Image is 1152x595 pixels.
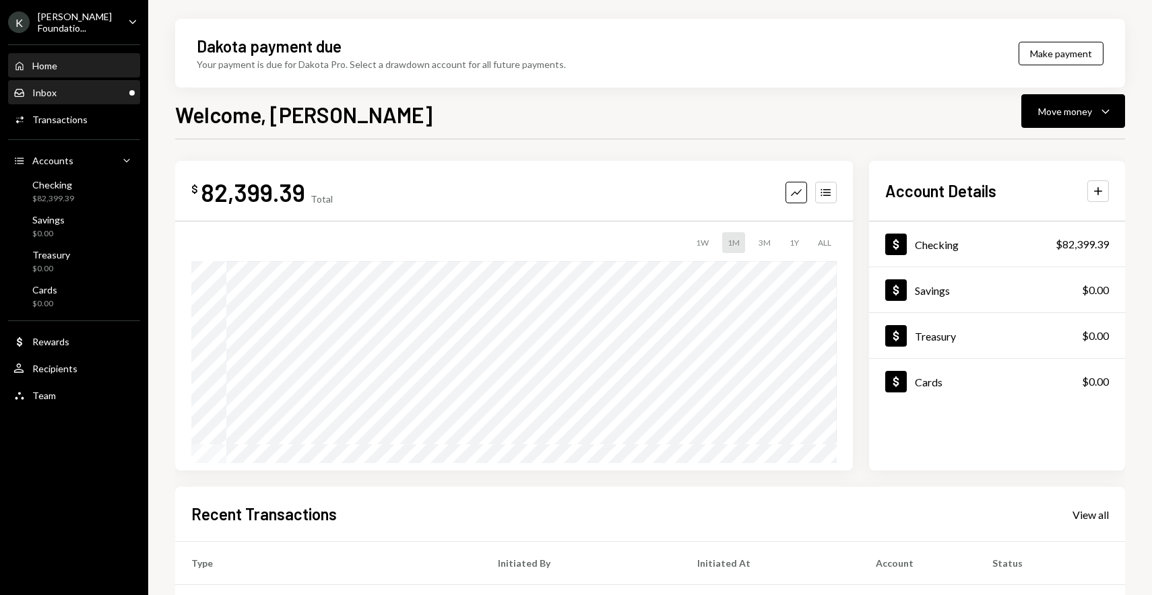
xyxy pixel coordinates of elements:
[197,57,566,71] div: Your payment is due for Dakota Pro. Select a drawdown account for all future payments.
[1021,94,1125,128] button: Move money
[1082,328,1109,344] div: $0.00
[1073,507,1109,522] a: View all
[784,232,804,253] div: 1Y
[8,175,140,207] a: Checking$82,399.39
[191,503,337,525] h2: Recent Transactions
[38,11,117,34] div: [PERSON_NAME] Foundatio...
[915,284,950,297] div: Savings
[32,193,74,205] div: $82,399.39
[8,280,140,312] a: Cards$0.00
[32,155,73,166] div: Accounts
[32,228,65,240] div: $0.00
[1056,236,1109,252] div: $82,399.39
[197,35,342,57] div: Dakota payment due
[32,284,57,295] div: Cards
[32,214,65,225] div: Savings
[8,80,140,104] a: Inbox
[1082,374,1109,390] div: $0.00
[8,245,140,277] a: Treasury$0.00
[32,60,57,71] div: Home
[32,390,56,401] div: Team
[8,210,140,242] a: Savings$0.00
[32,363,77,374] div: Recipients
[175,542,482,585] th: Type
[869,221,1125,267] a: Checking$82,399.39
[32,179,74,190] div: Checking
[869,313,1125,358] a: Treasury$0.00
[482,542,681,585] th: Initiated By
[691,232,714,253] div: 1W
[869,359,1125,404] a: Cards$0.00
[753,232,776,253] div: 3M
[32,114,88,125] div: Transactions
[915,330,956,343] div: Treasury
[1038,104,1092,118] div: Move money
[915,376,942,388] div: Cards
[8,53,140,77] a: Home
[681,542,860,585] th: Initiated At
[32,87,57,98] div: Inbox
[32,249,70,260] div: Treasury
[32,298,57,310] div: $0.00
[175,101,433,128] h1: Welcome, [PERSON_NAME]
[201,177,305,207] div: 82,399.39
[311,193,333,205] div: Total
[722,232,745,253] div: 1M
[915,238,959,251] div: Checking
[8,383,140,407] a: Team
[976,542,1125,585] th: Status
[812,232,837,253] div: ALL
[8,356,140,380] a: Recipients
[8,11,30,33] div: K
[869,267,1125,312] a: Savings$0.00
[1073,508,1109,522] div: View all
[885,180,996,202] h2: Account Details
[8,107,140,131] a: Transactions
[191,182,198,196] div: $
[1019,42,1103,65] button: Make payment
[32,336,69,347] div: Rewards
[860,542,976,585] th: Account
[8,148,140,172] a: Accounts
[8,329,140,353] a: Rewards
[32,263,70,275] div: $0.00
[1082,282,1109,298] div: $0.00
